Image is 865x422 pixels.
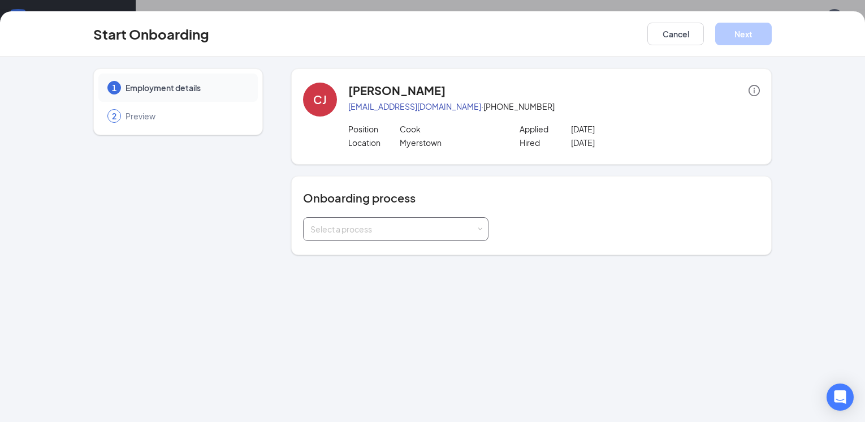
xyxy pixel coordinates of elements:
p: Position [348,123,400,135]
h4: Onboarding process [303,190,760,206]
p: [DATE] [571,123,674,135]
p: Location [348,137,400,148]
p: · [PHONE_NUMBER] [348,101,760,112]
span: Employment details [126,82,246,93]
a: [EMAIL_ADDRESS][DOMAIN_NAME] [348,101,481,111]
div: Open Intercom Messenger [827,384,854,411]
p: Myerstown [400,137,503,148]
p: Hired [520,137,571,148]
h4: [PERSON_NAME] [348,83,446,98]
p: Cook [400,123,503,135]
div: Select a process [310,223,476,235]
span: Preview [126,110,246,122]
button: Next [715,23,772,45]
span: info-circle [749,85,760,96]
h3: Start Onboarding [93,24,209,44]
div: CJ [313,92,327,107]
span: 1 [112,82,116,93]
p: Applied [520,123,571,135]
span: 2 [112,110,116,122]
p: [DATE] [571,137,674,148]
button: Cancel [647,23,704,45]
